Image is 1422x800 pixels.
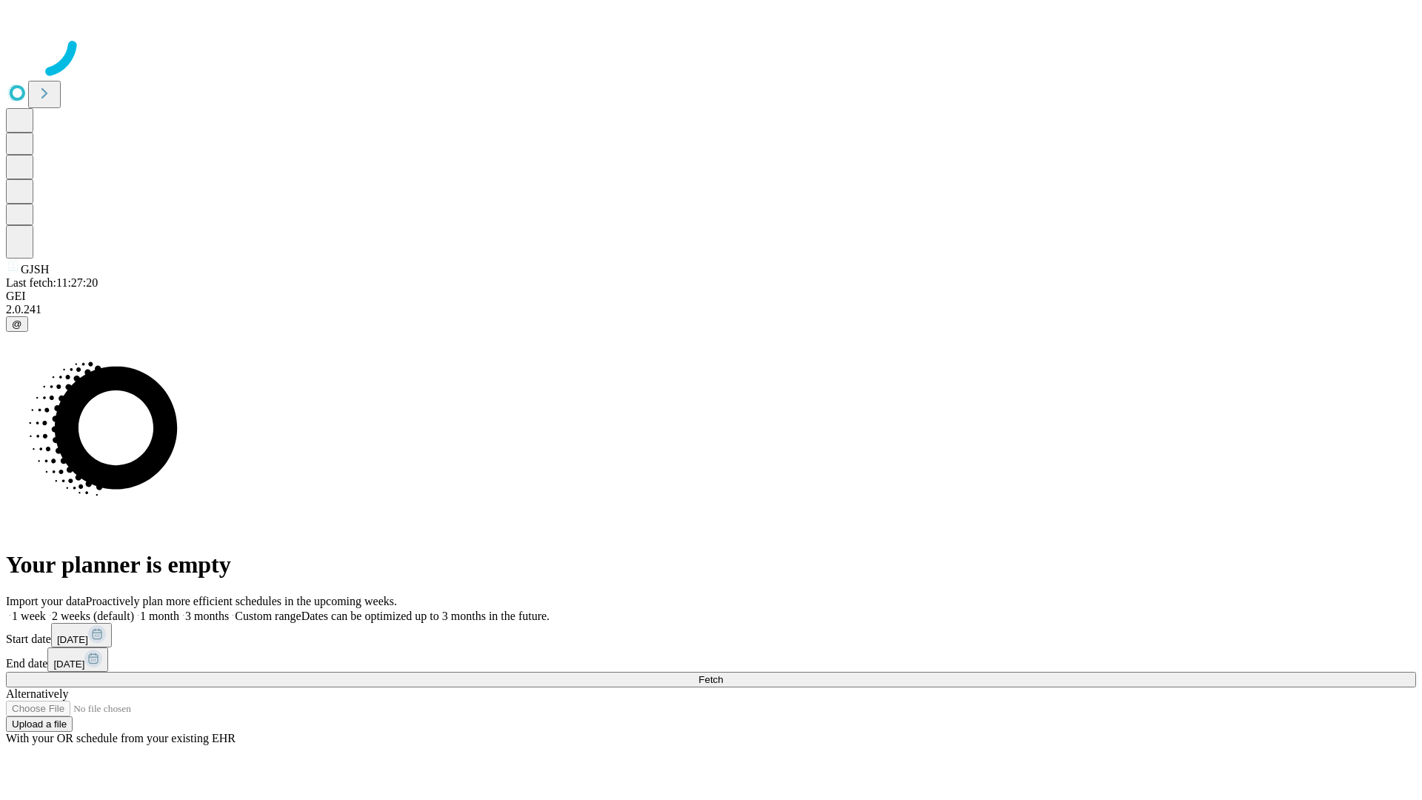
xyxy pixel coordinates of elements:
[235,610,301,622] span: Custom range
[47,647,108,672] button: [DATE]
[6,647,1416,672] div: End date
[6,276,98,289] span: Last fetch: 11:27:20
[6,732,236,744] span: With your OR schedule from your existing EHR
[301,610,550,622] span: Dates can be optimized up to 3 months in the future.
[6,687,68,700] span: Alternatively
[698,674,723,685] span: Fetch
[86,595,397,607] span: Proactively plan more efficient schedules in the upcoming weeks.
[6,595,86,607] span: Import your data
[57,634,88,645] span: [DATE]
[6,551,1416,579] h1: Your planner is empty
[6,303,1416,316] div: 2.0.241
[51,623,112,647] button: [DATE]
[6,290,1416,303] div: GEI
[53,659,84,670] span: [DATE]
[12,610,46,622] span: 1 week
[21,263,49,276] span: GJSH
[12,319,22,330] span: @
[140,610,179,622] span: 1 month
[6,316,28,332] button: @
[52,610,134,622] span: 2 weeks (default)
[6,716,73,732] button: Upload a file
[185,610,229,622] span: 3 months
[6,623,1416,647] div: Start date
[6,672,1416,687] button: Fetch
